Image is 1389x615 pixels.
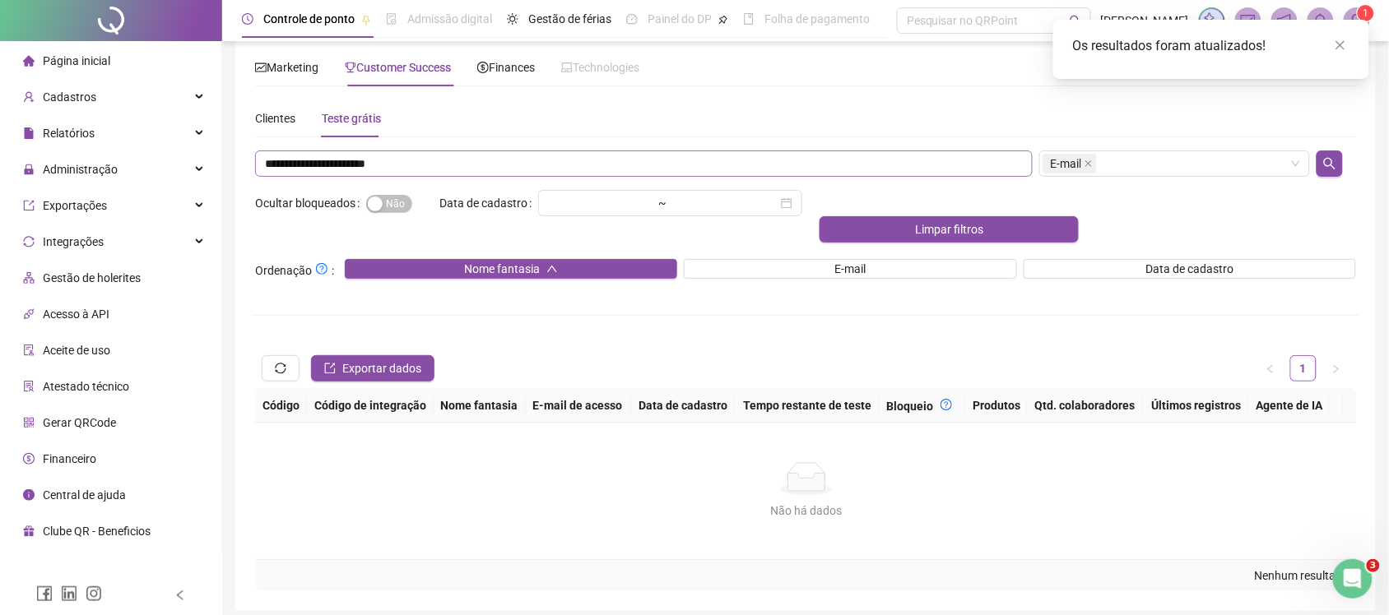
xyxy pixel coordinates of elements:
span: book [743,13,755,25]
span: dashboard [626,13,638,25]
span: [PERSON_NAME] [1101,12,1189,30]
span: search [1323,157,1336,170]
span: Exportar dados [342,359,421,377]
span: home [23,55,35,67]
span: info-circle [23,489,35,501]
th: Código [255,388,306,423]
span: sync [275,363,286,374]
button: right [1323,355,1350,381]
div: Clientes [255,109,295,127]
span: linkedin [61,585,77,602]
span: Controle de ponto [263,12,355,25]
span: Gerar QRCode [43,416,116,429]
div: Os resultados foram atualizados! [1073,36,1350,56]
span: right [1331,364,1341,374]
span: Clube QR - Beneficios [43,525,151,538]
span: fund [1241,13,1256,28]
div: Bloqueio [886,395,959,415]
th: Código de integração [306,388,434,423]
span: Admissão digital [407,12,492,25]
img: sparkle-icon.fc2bf0ac1784a2077858766a79e2daf3.svg [1203,12,1221,30]
iframe: Intercom live chat [1333,559,1373,599]
span: dollar [477,62,489,73]
label: Ocultar bloqueados [255,190,366,216]
span: E-mail [1050,155,1081,173]
img: 88646 [1345,8,1369,33]
span: close [1335,39,1346,51]
span: export [23,200,35,211]
span: bell [1313,13,1328,28]
span: Exportações [43,199,107,212]
th: Produtos [966,388,1028,423]
div: Não há dados [275,502,1337,520]
span: file-done [386,13,397,25]
button: Limpar filtros [820,216,1080,243]
span: Technologies [561,61,639,74]
span: 3 [1367,559,1380,572]
span: audit [23,344,35,356]
span: Relatórios [43,127,95,140]
li: Próxima página [1323,355,1350,381]
span: lock [23,164,35,175]
th: Nome fantasia [434,388,526,423]
button: E-mail [684,259,1016,279]
span: Folha de pagamento [764,12,870,25]
span: api [23,308,35,320]
div: Nenhum resultado [262,566,1350,585]
span: Ordenação : [255,259,334,280]
div: ~ [653,197,674,209]
button: left [1257,355,1284,381]
span: Administração [43,163,118,176]
span: sync [23,236,35,247]
span: Atestado técnico [43,380,129,393]
span: Data de cadastro [1145,260,1233,278]
span: Integrações [43,235,104,248]
span: sun [507,13,518,25]
span: question-circle [316,263,328,275]
span: left [174,590,186,601]
th: E-mail de acesso [526,388,630,423]
span: clock-circle [242,13,253,25]
span: Painel do DP [648,12,712,25]
span: Central de ajuda [43,488,126,502]
button: Exportar dados [311,355,434,381]
span: pushpin [718,15,728,25]
span: E-mail [834,260,866,278]
button: question-circle [934,395,959,414]
span: E-mail [1043,154,1097,173]
li: 1 [1290,355,1317,381]
span: gift [23,525,35,537]
span: up [546,263,558,275]
span: apartment [23,272,35,284]
span: file [23,127,35,139]
span: Financeiro [43,452,96,465]
span: Marketing [255,61,318,74]
span: qrcode [23,417,35,428]
th: Data de cadastro [631,388,735,423]
sup: Atualize o seu contato no menu Meus Dados [1358,5,1374,21]
span: solution [23,381,35,392]
th: Qtd. colaboradores [1028,388,1144,423]
span: laptop [561,62,573,73]
span: left [1266,364,1275,374]
span: notification [1277,13,1292,28]
button: Nome fantasiaup [345,259,677,279]
button: sync [262,355,300,381]
span: fund [255,62,267,73]
span: Finances [477,61,535,74]
li: Página anterior [1257,355,1284,381]
span: Acesso à API [43,307,109,321]
span: close [1085,160,1093,168]
span: export [324,363,336,374]
label: Data de cadastro [439,190,538,216]
span: pushpin [361,15,371,25]
span: dollar [23,453,35,465]
th: Tempo restante de teste [735,388,879,423]
span: Customer Success [345,61,451,74]
a: Close [1331,36,1350,54]
span: Aceite de uso [43,344,110,357]
span: Gestão de férias [528,12,611,25]
span: Cadastros [43,90,96,104]
span: Limpar filtros [915,220,983,238]
button: Ordenação: [312,259,332,279]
